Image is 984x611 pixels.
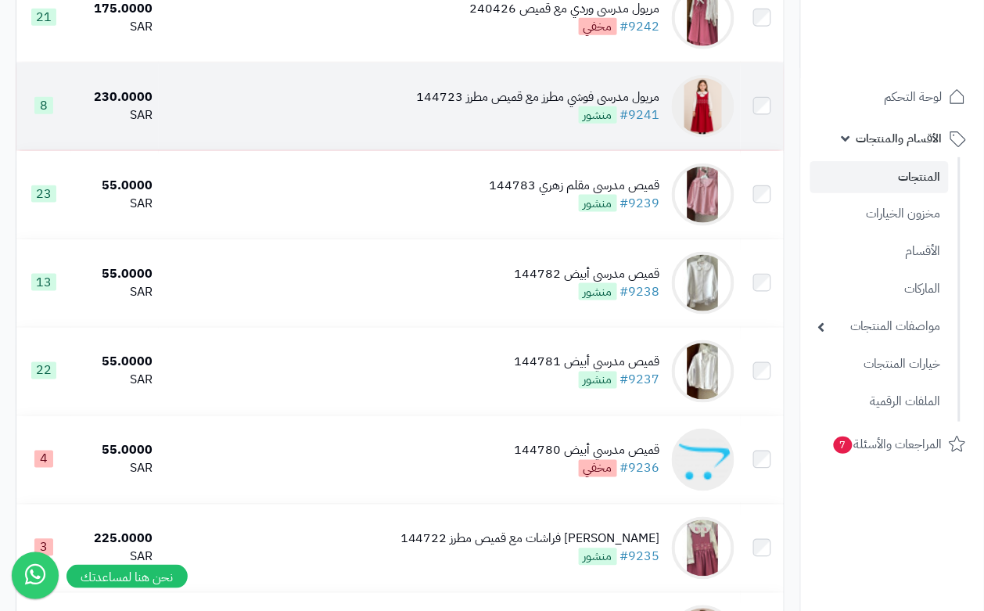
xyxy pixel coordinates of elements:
[77,283,153,301] div: SAR
[579,460,617,477] span: مخفي
[31,362,56,379] span: 22
[77,88,153,106] div: 230.0000
[672,75,734,138] img: مريول مدرسي فوشي مطرز مع قميص مطرز 144723
[833,436,853,455] span: 7
[579,195,617,212] span: منشور
[857,128,943,149] span: الأقسام والمنتجات
[620,194,660,213] a: #9239
[34,97,53,114] span: 8
[77,106,153,124] div: SAR
[31,274,56,291] span: 13
[672,164,734,226] img: قميص مدرسي مقلم زهري 144783
[620,282,660,301] a: #9238
[77,442,153,460] div: 55.0000
[77,530,153,548] div: 225.0000
[810,78,975,116] a: لوحة التحكم
[878,18,969,51] img: logo-2.png
[77,548,153,566] div: SAR
[77,18,153,36] div: SAR
[620,459,660,478] a: #9236
[77,177,153,195] div: 55.0000
[34,451,53,468] span: 4
[620,17,660,36] a: #9242
[620,548,660,566] a: #9235
[810,235,949,268] a: الأقسام
[810,197,949,231] a: مخزون الخيارات
[810,272,949,306] a: الماركات
[515,265,660,283] div: قميص مدرسي أبيض 144782
[515,442,660,460] div: قميص مدرسي أبيض 144780
[400,530,660,548] div: [PERSON_NAME] فراشات مع قميص مطرز 144722
[672,517,734,580] img: مريول مدرسي وردي مطرز فراشات مع قميص مطرز 144722
[810,347,949,381] a: خيارات المنتجات
[77,265,153,283] div: 55.0000
[885,86,943,108] span: لوحة التحكم
[832,433,943,455] span: المراجعات والأسئلة
[579,18,617,35] span: مخفي
[579,548,617,566] span: منشور
[77,195,153,213] div: SAR
[77,354,153,372] div: 55.0000
[672,429,734,491] img: قميص مدرسي أبيض 144780
[579,372,617,389] span: منشور
[810,426,975,463] a: المراجعات والأسئلة7
[34,539,53,556] span: 3
[579,283,617,300] span: منشور
[31,185,56,203] span: 23
[77,460,153,478] div: SAR
[31,9,56,26] span: 21
[515,354,660,372] div: قميص مدرسي أبيض 144781
[672,252,734,314] img: قميص مدرسي أبيض 144782
[490,177,660,195] div: قميص مدرسي مقلم زهري 144783
[620,371,660,390] a: #9237
[672,340,734,403] img: قميص مدرسي أبيض 144781
[77,372,153,390] div: SAR
[810,385,949,419] a: الملفات الرقمية
[810,161,949,193] a: المنتجات
[417,88,660,106] div: مريول مدرسي فوشي مطرز مع قميص مطرز 144723
[810,310,949,343] a: مواصفات المنتجات
[579,106,617,124] span: منشور
[620,106,660,124] a: #9241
